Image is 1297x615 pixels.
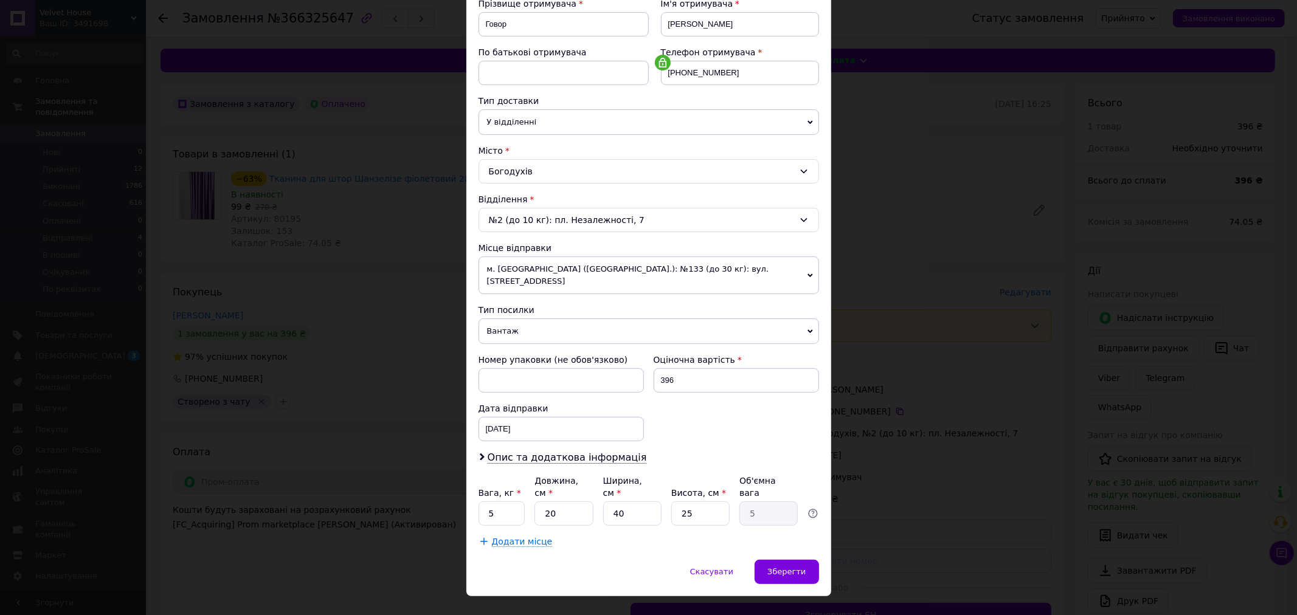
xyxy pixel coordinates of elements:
[661,47,756,57] span: Телефон отримувача
[479,305,534,315] span: Тип посилки
[479,402,644,414] div: Дата відправки
[767,567,806,576] span: Зберегти
[479,318,819,344] span: Вантаж
[479,193,819,205] div: Відділення
[488,452,647,464] span: Опис та додаткова інформація
[479,243,552,253] span: Місце відправки
[479,256,819,294] span: м. [GEOGRAPHIC_DATA] ([GEOGRAPHIC_DATA].): №133 (до 30 кг): вул. [STREET_ADDRESS]
[479,354,644,366] div: Номер упаковки (не обов'язково)
[479,109,819,135] span: У відділенні
[479,145,819,157] div: Місто
[492,537,553,547] span: Додати місце
[661,61,819,85] input: +380
[654,354,819,366] div: Оціночна вартість
[690,567,733,576] span: Скасувати
[479,208,819,232] div: №2 (до 10 кг): пл. Незалежності, 7
[479,159,819,184] div: Богодухів
[534,476,578,498] label: Довжина, см
[479,47,587,57] span: По батькові отримувача
[479,96,539,106] span: Тип доставки
[479,488,521,498] label: Вага, кг
[739,475,798,499] div: Об'ємна вага
[603,476,642,498] label: Ширина, см
[671,488,726,498] label: Висота, см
